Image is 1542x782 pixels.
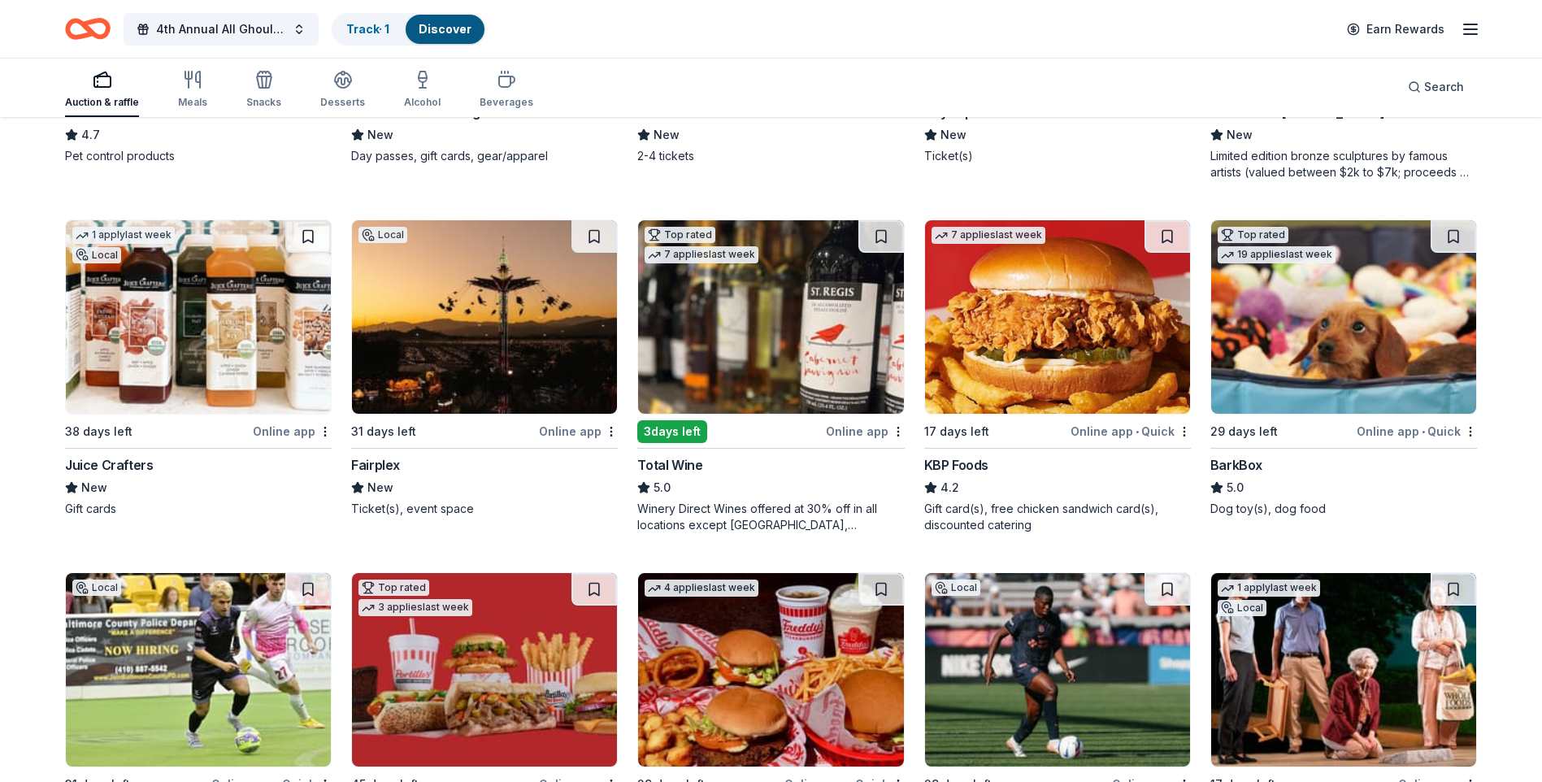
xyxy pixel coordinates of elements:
a: Image for Juice Crafters1 applylast weekLocal38 days leftOnline appJuice CraftersNewGift cards [65,219,332,517]
div: Online app [253,421,332,441]
a: Image for KBP Foods7 applieslast week17 days leftOnline app•QuickKBP Foods4.2Gift card(s), free c... [924,219,1191,533]
button: 4th Annual All Ghouls Gala [124,13,319,46]
span: New [367,478,393,497]
div: 2-4 tickets [637,148,904,164]
button: Track· 1Discover [332,13,486,46]
img: Image for South Coast Repertory [1211,573,1476,767]
div: Local [358,227,407,243]
div: Top rated [1218,227,1288,243]
div: Limited edition bronze sculptures by famous artists (valued between $2k to $7k; proceeds will spl... [1210,148,1477,180]
div: Local [932,580,980,596]
div: Top rated [358,580,429,596]
a: Track· 1 [346,22,389,36]
button: Search [1395,71,1477,103]
span: Search [1424,77,1464,97]
div: Online app Quick [1071,421,1191,441]
img: Image for Portillo's [352,573,617,767]
span: New [1227,125,1253,145]
div: 7 applies last week [932,227,1045,244]
div: Online app [539,421,618,441]
a: Earn Rewards [1337,15,1454,44]
div: Local [72,247,121,263]
div: Ticket(s), event space [351,501,618,517]
img: Image for BarkBox [1211,220,1476,414]
div: 38 days left [65,422,132,441]
div: Auction & raffle [65,96,139,109]
div: KBP Foods [924,455,988,475]
span: 5.0 [654,478,671,497]
img: Image for Freddy's Frozen Custard & Steakburgers [638,573,903,767]
div: 4 applies last week [645,580,758,597]
img: Image for Juice Crafters [66,220,331,414]
div: 1 apply last week [1218,580,1320,597]
div: 29 days left [1210,422,1278,441]
div: Winery Direct Wines offered at 30% off in all locations except [GEOGRAPHIC_DATA], [GEOGRAPHIC_DAT... [637,501,904,533]
div: Meals [178,96,207,109]
img: Image for Fairplex [352,220,617,414]
div: Online app Quick [1357,421,1477,441]
span: 4.2 [940,478,959,497]
div: Top rated [645,227,715,243]
div: BarkBox [1210,455,1262,475]
img: Image for KBP Foods [925,220,1190,414]
div: 3 days left [637,420,707,443]
div: Total Wine [637,455,702,475]
span: 5.0 [1227,478,1244,497]
div: Alcohol [404,96,441,109]
img: Image for Bay Football Club [925,573,1190,767]
a: Home [65,10,111,48]
span: New [654,125,680,145]
img: Image for Total Wine [638,220,903,414]
a: Discover [419,22,471,36]
div: Online app [826,421,905,441]
div: Gift card(s), free chicken sandwich card(s), discounted catering [924,501,1191,533]
div: 3 applies last week [358,599,472,616]
span: • [1136,425,1139,438]
span: 4th Annual All Ghouls Gala [156,20,286,39]
button: Alcohol [404,63,441,117]
div: Ticket(s) [924,148,1191,164]
a: Image for Total WineTop rated7 applieslast week3days leftOnline appTotal Wine5.0Winery Direct Win... [637,219,904,533]
div: 17 days left [924,422,989,441]
button: Meals [178,63,207,117]
div: 1 apply last week [72,227,175,244]
div: Dog toy(s), dog food [1210,501,1477,517]
span: 4.7 [81,125,100,145]
div: Gift cards [65,501,332,517]
div: Local [1218,600,1266,616]
div: Snacks [246,96,281,109]
div: Local [72,580,121,596]
span: • [1422,425,1425,438]
div: Juice Crafters [65,455,153,475]
button: Snacks [246,63,281,117]
button: Auction & raffle [65,63,139,117]
div: Beverages [480,96,533,109]
div: Day passes, gift cards, gear/apparel [351,148,618,164]
span: New [940,125,966,145]
div: Fairplex [351,455,400,475]
span: New [81,478,107,497]
button: Desserts [320,63,365,117]
div: 19 applies last week [1218,246,1336,263]
button: Beverages [480,63,533,117]
div: Pet control products [65,148,332,164]
span: New [367,125,393,145]
a: Image for BarkBoxTop rated19 applieslast week29 days leftOnline app•QuickBarkBox5.0Dog toy(s), do... [1210,219,1477,517]
div: 7 applies last week [645,246,758,263]
a: Image for FairplexLocal31 days leftOnline appFairplexNewTicket(s), event space [351,219,618,517]
div: Desserts [320,96,365,109]
img: Image for Empire Strykers [66,573,331,767]
div: 31 days left [351,422,416,441]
